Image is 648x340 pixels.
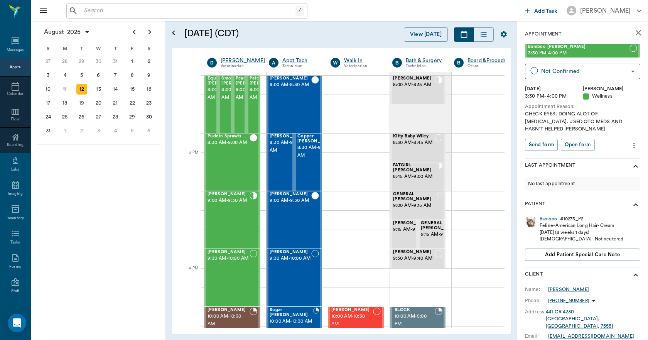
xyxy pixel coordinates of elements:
div: CHECKED_OUT, 8:00 AM - 8:30 AM [267,75,322,133]
div: Thursday, August 28, 2025 [110,112,121,122]
button: more [628,139,640,152]
div: Appts [10,64,20,70]
span: 9:00 AM - 9:15 AM [393,202,437,210]
div: Veterinarian [344,63,381,69]
div: Tuesday, August 19, 2025 [76,98,87,108]
div: READY_TO_CHECKOUT, 8:00 AM - 8:30 AM [246,75,260,133]
div: No last appointment [525,177,640,191]
div: CHECKED_OUT, 8:30 AM - 9:00 AM [204,133,260,191]
a: Walk In [344,57,381,64]
span: 3:30 PM - 4:00 PM [528,49,629,57]
a: Appt Tech [282,57,319,64]
span: [PERSON_NAME] [393,76,435,81]
span: 9:00 AM - 9:30 AM [208,197,250,205]
span: 8:30 AM - 9:00 AM [208,139,250,147]
div: Other [467,63,515,69]
h5: [DATE] (CDT) [184,27,318,40]
div: Forms [9,264,21,270]
span: [PERSON_NAME] [270,250,311,255]
div: Thursday, August 7, 2025 [110,70,121,81]
span: GENERAL [PERSON_NAME] [421,221,459,231]
div: Wednesday, August 13, 2025 [93,84,104,95]
span: [PERSON_NAME] [208,250,250,255]
div: Not Confirmed [541,67,628,76]
div: Inventory [7,215,24,221]
span: 8:30 AM - 9:00 AM [297,144,336,159]
div: Name: [525,286,548,293]
input: Search [81,5,295,16]
div: Thursday, August 21, 2025 [110,98,121,108]
div: Saturday, August 30, 2025 [143,112,154,122]
div: # 10275_P2 [560,216,583,222]
span: Copper [PERSON_NAME] [297,134,336,144]
div: Monday, September 1, 2025 [59,125,70,136]
div: [DEMOGRAPHIC_DATA] - Not neutered [540,236,623,242]
div: Wednesday, September 3, 2025 [93,125,104,136]
div: Email: [525,333,548,340]
a: Bamboo [540,216,557,222]
div: Monday, August 11, 2025 [59,84,70,95]
span: FATGIRL [PERSON_NAME] [393,163,437,173]
span: 9:30 AM - 9:40 AM [393,255,435,262]
div: Friday, August 15, 2025 [127,84,138,95]
div: [PERSON_NAME] [583,85,641,93]
span: 9:30 AM - 10:00 AM [270,255,311,262]
div: S [140,43,157,54]
div: Tasks [10,240,20,245]
button: Close drawer [35,3,51,19]
div: READY_TO_CHECKOUT, 8:00 AM - 8:30 AM [218,75,232,133]
div: Staff [11,288,19,294]
div: M [57,43,74,54]
span: Puddin Sprawls [208,134,250,139]
div: T [73,43,90,54]
span: 8:30 AM - 9:00 AM [270,139,308,154]
span: 2025 [66,27,83,37]
div: Phone: [525,297,548,304]
span: Sugar [PERSON_NAME] [270,308,313,318]
div: CHECKED_OUT, 9:00 AM - 9:30 AM [267,191,322,249]
div: Thursday, September 4, 2025 [110,125,121,136]
div: Tuesday, September 2, 2025 [76,125,87,136]
div: / [295,5,304,16]
svg: show more [631,200,640,210]
div: Thursday, July 31, 2025 [110,56,121,67]
div: Saturday, August 16, 2025 [143,84,154,95]
div: Thursday, August 14, 2025 [110,84,121,95]
div: Wednesday, August 6, 2025 [93,70,104,81]
div: Open Intercom Messenger [8,314,26,332]
div: NOT_CONFIRMED, 8:30 AM - 8:45 AM [390,133,445,162]
button: Add Task [522,3,560,18]
span: 10:00 AM - 10:30 AM [331,313,373,328]
div: Address: [525,308,546,315]
div: Saturday, August 2, 2025 [143,56,154,67]
div: Monday, August 4, 2025 [59,70,70,81]
a: Board &Procedures [467,57,515,64]
span: 8:30 AM - 8:45 AM [393,139,435,147]
span: BLOCK [395,308,435,313]
a: 441 CR 4230[GEOGRAPHIC_DATA], [GEOGRAPHIC_DATA], 75551 [546,310,613,328]
a: [PERSON_NAME] [548,286,589,293]
span: 8:00 AM - 8:30 AM [208,86,246,101]
div: B [454,58,464,68]
div: Today, Tuesday, August 12, 2025 [76,84,87,95]
span: [PERSON_NAME] [393,221,432,226]
div: Tuesday, August 5, 2025 [76,70,87,81]
div: Friday, August 22, 2025 [127,98,138,108]
div: CHECK EYES. DOING ALOT OF [MEDICAL_DATA]. USED OTC MEDS AND HASN'T HELPED [PERSON_NAME] [525,110,640,133]
button: View [DATE] [404,27,448,42]
div: CHECKED_IN, 8:00 AM - 8:15 AM [390,75,445,104]
div: B [392,58,402,68]
div: Bath & Surgery [406,57,442,64]
p: Client [525,271,543,280]
div: NOT_CONFIRMED, 9:30 AM - 9:40 AM [390,249,445,268]
div: Sunday, August 10, 2025 [43,84,54,95]
span: 9:15 AM - 9:30 AM [393,226,432,233]
div: Sunday, August 24, 2025 [43,112,54,122]
div: CHECKED_IN, 9:00 AM - 9:30 AM [204,191,260,249]
button: Send form [525,139,558,151]
span: [PERSON_NAME] [331,308,373,313]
